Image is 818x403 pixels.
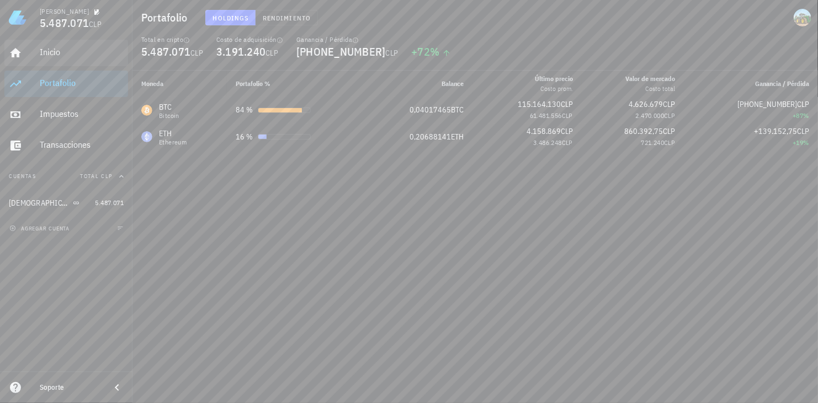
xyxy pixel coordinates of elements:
[693,110,809,121] div: +87
[452,132,464,142] span: ETH
[641,138,665,147] span: 721.240
[40,139,124,150] div: Transacciones
[9,198,71,208] div: [DEMOGRAPHIC_DATA]
[411,46,450,57] div: +72
[754,126,797,136] span: +139.152,75
[804,111,809,120] span: %
[159,112,179,119] div: Bitcoin
[40,47,124,57] div: Inicio
[663,99,676,109] span: CLP
[236,104,253,116] div: 84 %
[561,99,573,109] span: CLP
[629,99,663,109] span: 4.626.679
[141,105,152,116] div: BTC-icon
[132,71,227,97] th: Moneda
[40,7,89,16] div: [PERSON_NAME]
[95,198,124,207] span: 5.487.071
[296,35,398,44] div: Ganancia / Pérdida
[205,10,256,25] button: Holdings
[236,79,270,88] span: Portafolio %
[9,9,26,26] img: LedgiFi
[663,126,676,136] span: CLP
[12,225,70,232] span: agregar cuenta
[256,10,318,25] button: Rendimiento
[4,190,128,216] a: [DEMOGRAPHIC_DATA] 5.487.071
[80,173,113,180] span: Total CLP
[40,383,102,392] div: Soporte
[4,40,128,66] a: Inicio
[4,163,128,190] button: CuentasTotal CLP
[664,138,675,147] span: CLP
[227,71,365,97] th: Portafolio %: Sin ordenar. Pulse para ordenar de forma ascendente.
[4,71,128,97] a: Portafolio
[4,101,128,128] a: Impuestos
[213,14,249,22] span: Holdings
[141,35,203,44] div: Total en cripto
[236,131,253,143] div: 16 %
[797,126,809,136] span: CLP
[664,111,675,120] span: CLP
[7,223,75,234] button: agregar cuenta
[755,79,809,88] span: Ganancia / Pérdida
[527,126,561,136] span: 4.158.869
[530,111,562,120] span: 61.481.556
[561,126,573,136] span: CLP
[410,132,452,142] span: 0,20688141
[693,137,809,148] div: +19
[40,78,124,88] div: Portafolio
[737,99,797,109] span: [PHONE_NUMBER]
[40,15,89,30] span: 5.487.071
[159,139,187,146] div: Ethereum
[636,111,665,120] span: 2.470.000
[562,138,573,147] span: CLP
[386,48,399,58] span: CLP
[141,131,152,142] div: ETH-icon
[626,74,676,84] div: Valor de mercado
[533,138,562,147] span: 3.486.248
[190,48,203,58] span: CLP
[452,105,464,115] span: BTC
[40,109,124,119] div: Impuestos
[89,19,102,29] span: CLP
[159,101,179,112] div: BTC
[216,44,265,59] span: 3.191.240
[430,44,439,59] span: %
[4,132,128,159] a: Transacciones
[625,126,663,136] span: 860.392,75
[410,105,452,115] span: 0,04017465
[794,9,811,26] div: avatar
[804,138,809,147] span: %
[797,99,809,109] span: CLP
[141,79,163,88] span: Moneda
[265,48,278,58] span: CLP
[518,99,561,109] span: 115.164.130
[141,44,190,59] span: 5.487.071
[141,9,192,26] h1: Portafolio
[262,14,311,22] span: Rendimiento
[535,74,573,84] div: Último precio
[216,35,283,44] div: Costo de adquisición
[684,71,818,97] th: Ganancia / Pérdida: Sin ordenar. Pulse para ordenar de forma ascendente.
[535,84,573,94] div: Costo prom.
[562,111,573,120] span: CLP
[296,44,386,59] span: [PHONE_NUMBER]
[442,79,464,88] span: Balance
[626,84,676,94] div: Costo total
[159,128,187,139] div: ETH
[365,71,472,97] th: Balance: Sin ordenar. Pulse para ordenar de forma ascendente.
